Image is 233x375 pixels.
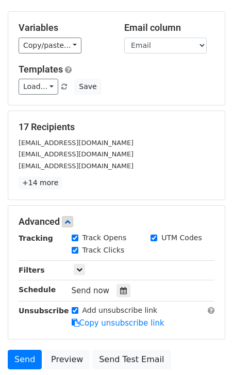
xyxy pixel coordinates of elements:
[124,22,214,33] h5: Email column
[92,350,171,369] a: Send Test Email
[82,305,158,316] label: Add unsubscribe link
[8,350,42,369] a: Send
[82,233,127,243] label: Track Opens
[19,121,214,133] h5: 17 Recipients
[19,64,63,75] a: Templates
[19,79,58,95] a: Load...
[82,245,125,256] label: Track Clicks
[181,326,233,375] iframe: Chat Widget
[19,150,134,158] small: [EMAIL_ADDRESS][DOMAIN_NAME]
[19,139,134,147] small: [EMAIL_ADDRESS][DOMAIN_NAME]
[44,350,90,369] a: Preview
[72,286,110,295] span: Send now
[19,307,69,315] strong: Unsubscribe
[161,233,202,243] label: UTM Codes
[19,216,214,227] h5: Advanced
[19,234,53,242] strong: Tracking
[19,176,62,189] a: +14 more
[19,266,45,274] strong: Filters
[19,22,109,33] h5: Variables
[72,318,164,328] a: Copy unsubscribe link
[19,38,81,53] a: Copy/paste...
[19,162,134,170] small: [EMAIL_ADDRESS][DOMAIN_NAME]
[74,79,101,95] button: Save
[19,285,56,294] strong: Schedule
